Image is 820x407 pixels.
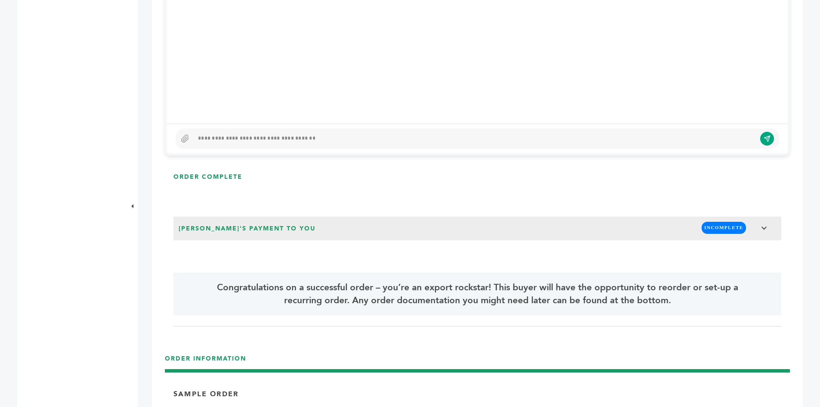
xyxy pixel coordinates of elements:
[173,389,238,399] p: Sample Order
[176,222,318,236] span: [PERSON_NAME]'s Payment to You
[165,354,790,370] h3: ORDER INFORMATION
[198,281,757,306] span: Congratulations on a successful order – you’re an export rockstar! This buyer will have the oppor...
[702,222,746,233] span: INCOMPLETE
[173,173,242,181] h3: ORDER COMPLETE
